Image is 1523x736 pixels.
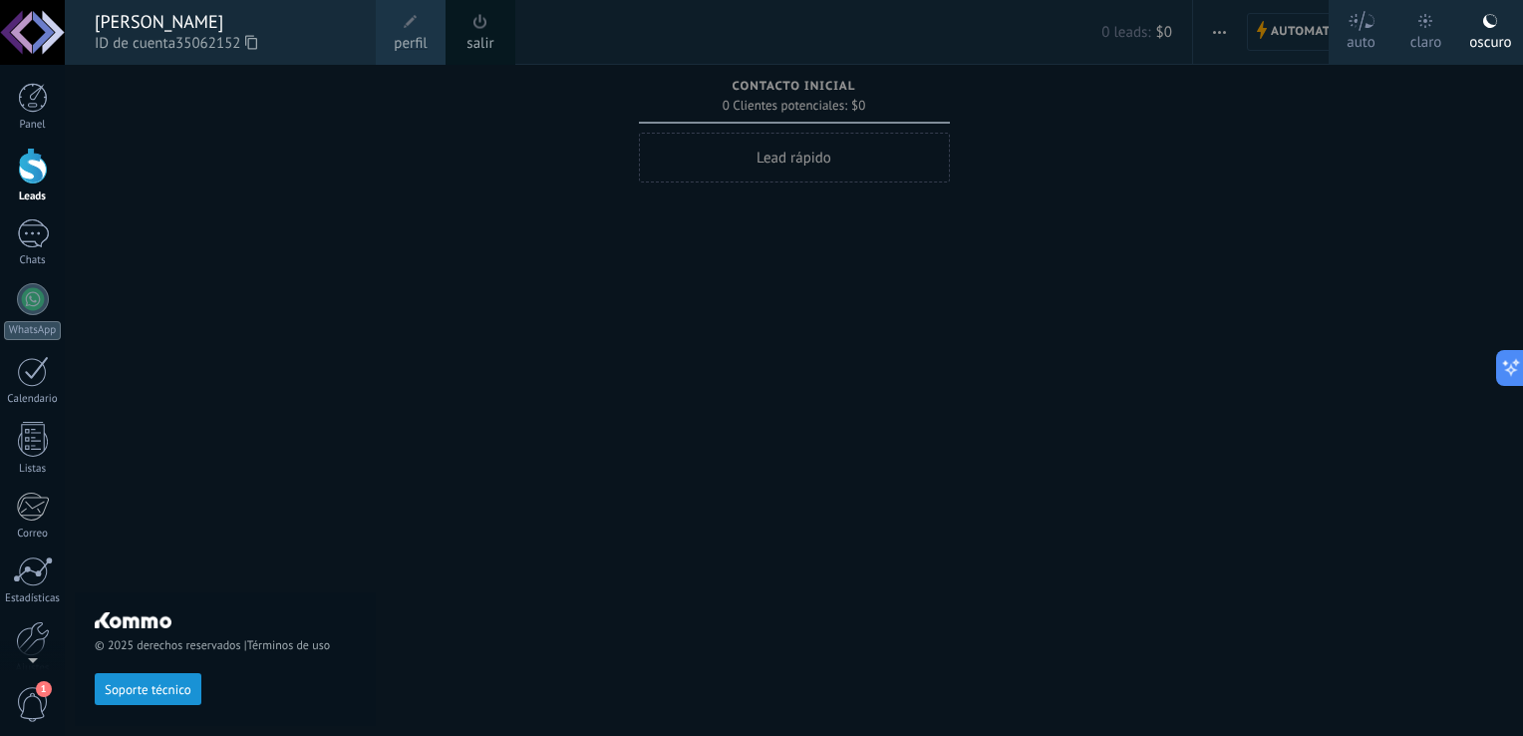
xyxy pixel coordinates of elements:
[95,681,201,696] a: Soporte técnico
[4,393,62,406] div: Calendario
[1347,13,1375,65] div: auto
[95,11,356,33] div: [PERSON_NAME]
[466,33,493,55] a: salir
[36,681,52,697] span: 1
[1469,13,1511,65] div: oscuro
[4,254,62,267] div: Chats
[1410,13,1442,65] div: claro
[4,592,62,605] div: Estadísticas
[175,33,257,55] span: 35062152
[105,683,191,697] span: Soporte técnico
[4,321,61,340] div: WhatsApp
[4,190,62,203] div: Leads
[4,463,62,476] div: Listas
[247,638,330,653] a: Términos de uso
[394,33,427,55] span: perfil
[95,673,201,705] button: Soporte técnico
[95,638,356,653] span: © 2025 derechos reservados |
[95,33,356,55] span: ID de cuenta
[4,119,62,132] div: Panel
[4,528,62,541] div: Correo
